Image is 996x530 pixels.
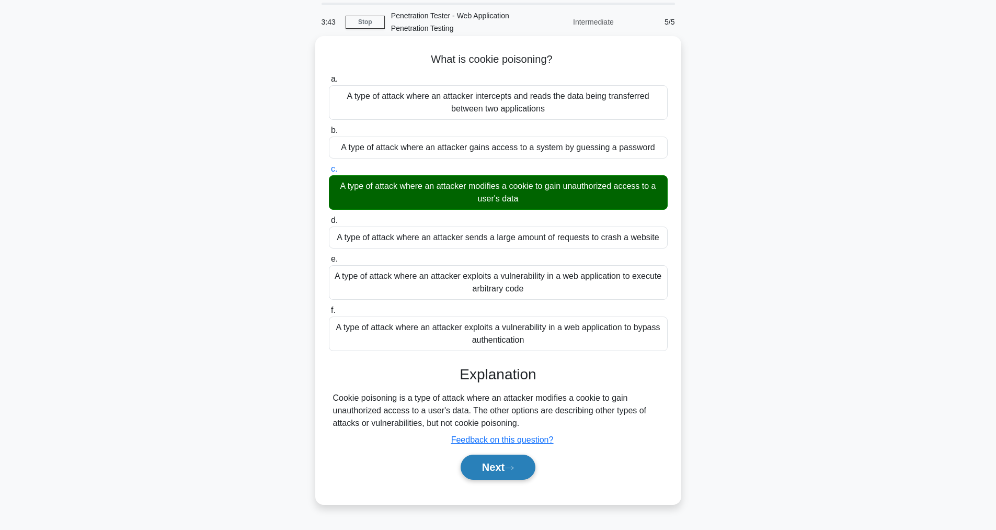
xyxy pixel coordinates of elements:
[331,216,338,224] span: d.
[315,12,346,32] div: 3:43
[331,164,337,173] span: c.
[329,317,668,351] div: A type of attack where an attacker exploits a vulnerability in a web application to bypass authen...
[385,5,529,39] div: Penetration Tester - Web Application Penetration Testing
[620,12,681,32] div: 5/5
[333,392,663,430] div: Cookie poisoning is a type of attack where an attacker modifies a cookie to gain unauthorized acc...
[329,85,668,120] div: A type of attack where an attacker intercepts and reads the data being transferred between two ap...
[335,366,661,384] h3: Explanation
[346,16,385,29] a: Stop
[451,435,554,444] a: Feedback on this question?
[461,455,535,480] button: Next
[328,53,669,66] h5: What is cookie poisoning?
[331,74,338,83] span: a.
[529,12,620,32] div: Intermediate
[331,254,338,263] span: e.
[329,175,668,210] div: A type of attack where an attacker modifies a cookie to gain unauthorized access to a user's data
[329,227,668,249] div: A type of attack where an attacker sends a large amount of requests to crash a website
[331,306,336,314] span: f.
[329,137,668,159] div: A type of attack where an attacker gains access to a system by guessing a password
[331,126,338,134] span: b.
[329,265,668,300] div: A type of attack where an attacker exploits a vulnerability in a web application to execute arbit...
